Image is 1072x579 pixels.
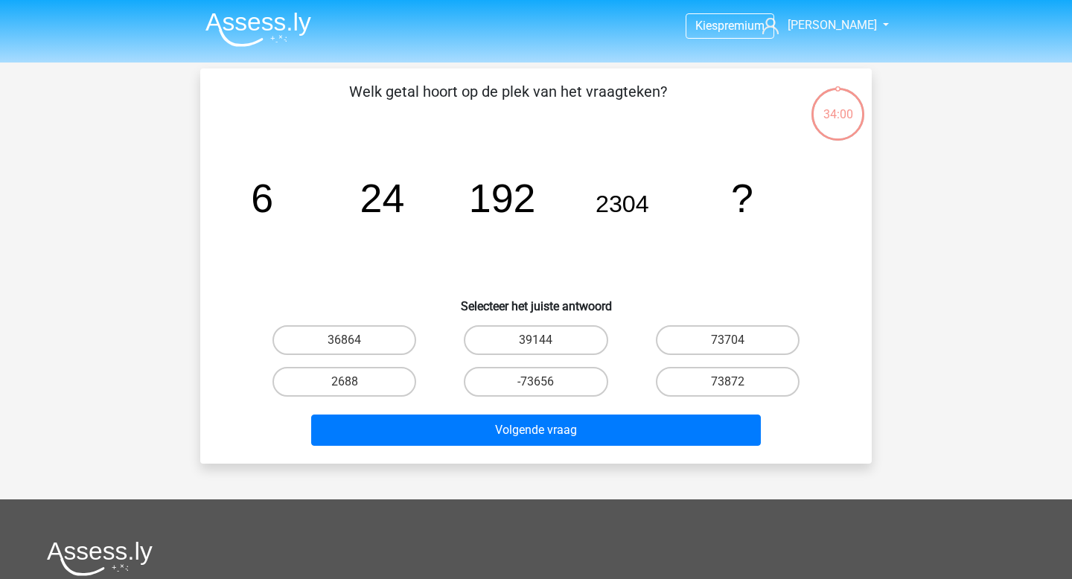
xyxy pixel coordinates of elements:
label: -73656 [464,367,607,397]
label: 73704 [656,325,800,355]
button: Volgende vraag [311,415,762,446]
label: 2688 [272,367,416,397]
tspan: 6 [251,176,273,220]
span: Kies [695,19,718,33]
label: 36864 [272,325,416,355]
img: Assessly [205,12,311,47]
a: [PERSON_NAME] [756,16,878,34]
img: Assessly logo [47,541,153,576]
span: [PERSON_NAME] [788,18,877,32]
tspan: 192 [469,176,536,220]
a: Kiespremium [686,16,773,36]
tspan: ? [731,176,753,220]
tspan: 2304 [596,191,649,217]
label: 73872 [656,367,800,397]
span: premium [718,19,765,33]
div: 34:00 [810,86,866,124]
h6: Selecteer het juiste antwoord [224,287,848,313]
p: Welk getal hoort op de plek van het vraagteken? [224,80,792,125]
label: 39144 [464,325,607,355]
tspan: 24 [360,176,405,220]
